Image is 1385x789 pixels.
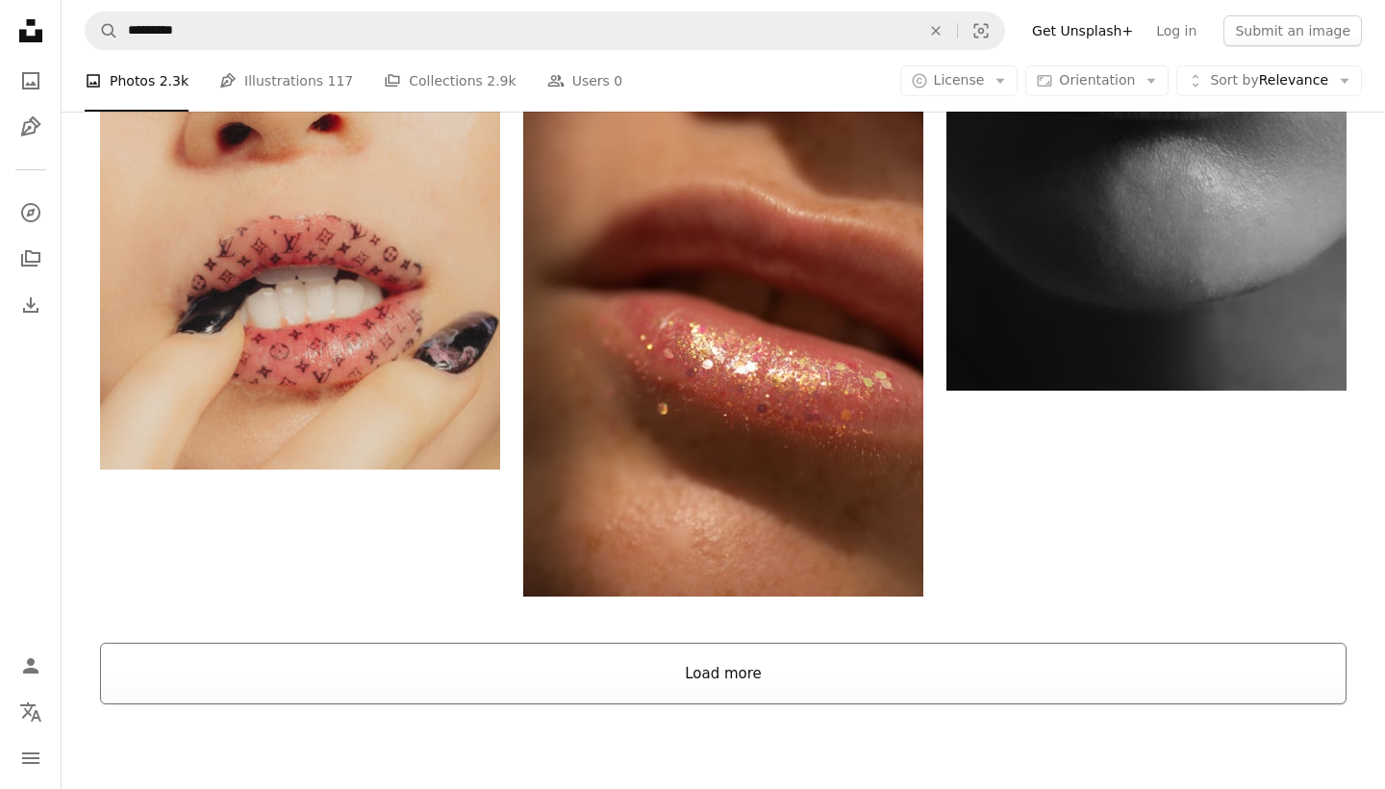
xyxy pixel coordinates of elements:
[523,288,923,305] a: Close-up of a person's lips with glittery lip gloss.
[12,193,50,232] a: Explore
[12,286,50,324] a: Download History
[219,50,353,112] a: Illustrations 117
[12,108,50,146] a: Illustrations
[915,13,957,49] button: Clear
[946,132,1347,149] a: a close up of a person's eye
[12,693,50,731] button: Language
[12,240,50,278] a: Collections
[1059,72,1135,88] span: Orientation
[100,261,500,278] a: woman wearing Louis Vuitton lipstick
[384,50,516,112] a: Collections 2.9k
[1020,15,1145,46] a: Get Unsplash+
[1176,65,1362,96] button: Sort byRelevance
[900,65,1019,96] button: License
[12,12,50,54] a: Home — Unsplash
[1223,15,1362,46] button: Submit an image
[934,72,985,88] span: License
[100,643,1347,704] button: Load more
[1210,72,1258,88] span: Sort by
[12,647,50,685] a: Log in / Sign up
[1025,65,1169,96] button: Orientation
[1145,15,1208,46] a: Log in
[547,50,623,112] a: Users 0
[958,13,1004,49] button: Visual search
[614,70,622,91] span: 0
[487,70,516,91] span: 2.9k
[85,12,1005,50] form: Find visuals sitewide
[12,739,50,777] button: Menu
[12,62,50,100] a: Photos
[1210,71,1328,90] span: Relevance
[86,13,118,49] button: Search Unsplash
[100,69,500,470] img: woman wearing Louis Vuitton lipstick
[328,70,354,91] span: 117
